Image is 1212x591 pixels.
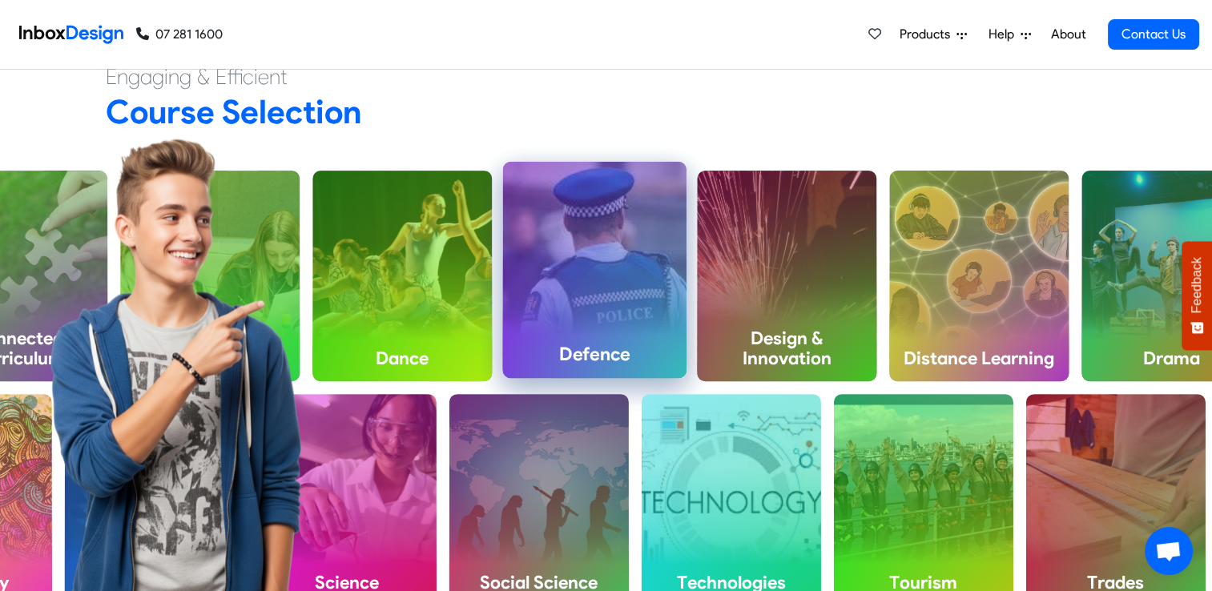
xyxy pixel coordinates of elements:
[106,62,1107,91] h4: Engaging & Efficient
[502,330,687,378] h4: Defence
[697,316,876,382] h4: Design & Innovation
[982,18,1037,50] a: Help
[989,25,1021,44] span: Help
[889,335,1069,381] h4: Distance Learning
[893,18,973,50] a: Products
[1145,527,1193,575] a: 开放式聊天
[1108,19,1199,50] a: Contact Us
[1046,18,1090,50] a: About
[136,25,223,44] a: 07 281 1600
[1182,241,1212,350] button: Feedback - Show survey
[106,91,1107,132] h2: Course Selection
[312,335,492,381] h4: Dance
[900,25,956,44] span: Products
[1190,257,1204,313] span: Feedback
